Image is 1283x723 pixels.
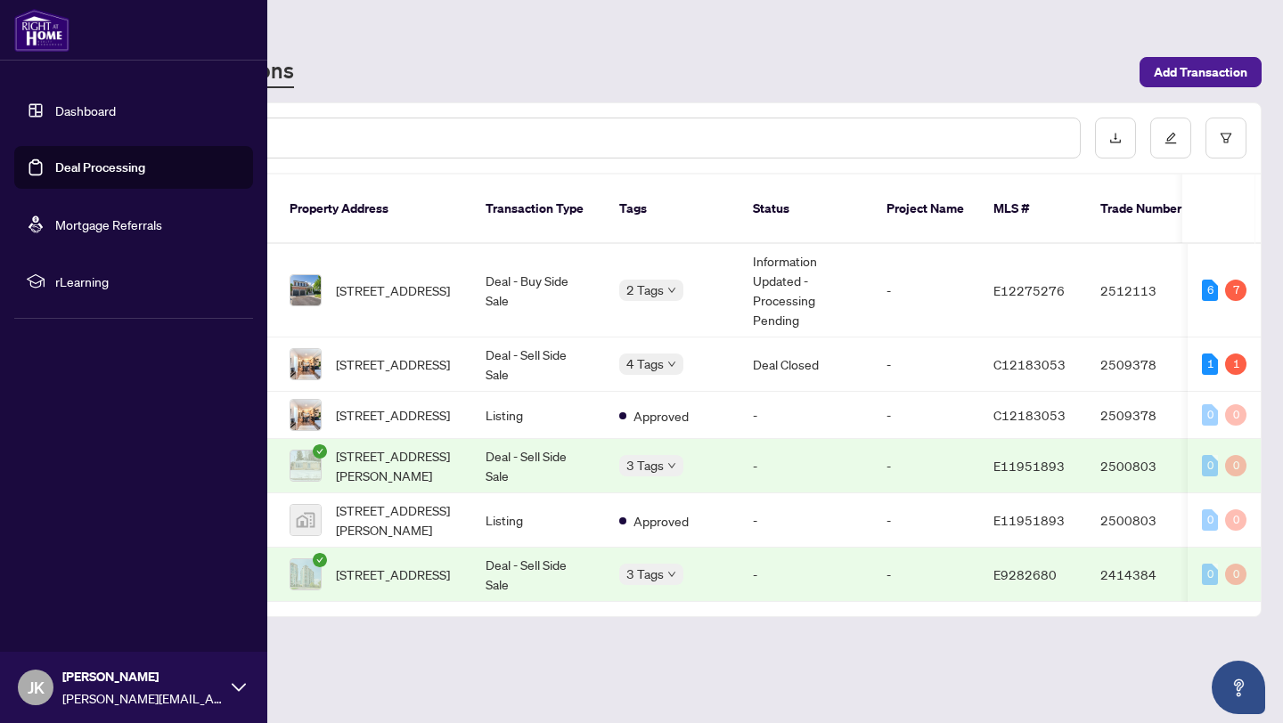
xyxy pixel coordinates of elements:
[1086,337,1211,392] td: 2509378
[290,275,321,305] img: thumbnail-img
[1212,661,1265,714] button: Open asap
[872,548,979,602] td: -
[605,175,739,244] th: Tags
[739,548,872,602] td: -
[1086,175,1211,244] th: Trade Number
[1086,392,1211,439] td: 2509378
[739,175,872,244] th: Status
[1225,564,1246,585] div: 0
[471,493,605,548] td: Listing
[336,565,450,584] span: [STREET_ADDRESS]
[14,9,69,52] img: logo
[275,175,471,244] th: Property Address
[1202,509,1218,531] div: 0
[1205,118,1246,158] button: filter
[471,439,605,493] td: Deal - Sell Side Sale
[626,455,664,475] span: 3 Tags
[336,500,457,540] span: [STREET_ADDRESS][PERSON_NAME]
[471,244,605,337] td: Deal - Buy Side Sale
[626,564,664,584] span: 3 Tags
[1154,58,1247,86] span: Add Transaction
[667,286,676,295] span: down
[626,280,664,300] span: 2 Tags
[993,512,1065,528] span: E11951893
[1140,57,1262,87] button: Add Transaction
[667,360,676,369] span: down
[336,354,450,374] span: [STREET_ADDRESS]
[1202,404,1218,426] div: 0
[28,675,45,700] span: JK
[1225,353,1246,375] div: 1
[290,505,321,535] img: thumbnail-img
[1225,404,1246,426] div: 0
[290,400,321,430] img: thumbnail-img
[979,175,1086,244] th: MLS #
[62,688,223,708] span: [PERSON_NAME][EMAIL_ADDRESS][PERSON_NAME][PERSON_NAME][DOMAIN_NAME]
[55,102,116,118] a: Dashboard
[993,282,1065,298] span: E12275276
[739,439,872,493] td: -
[739,337,872,392] td: Deal Closed
[290,559,321,589] img: thumbnail-img
[471,337,605,392] td: Deal - Sell Side Sale
[993,356,1066,372] span: C12183053
[1109,132,1122,144] span: download
[993,407,1066,423] span: C12183053
[1220,132,1232,144] span: filter
[1202,564,1218,585] div: 0
[1086,548,1211,602] td: 2414384
[872,392,979,439] td: -
[872,244,979,337] td: -
[872,439,979,493] td: -
[633,511,689,531] span: Approved
[1095,118,1136,158] button: download
[1225,455,1246,476] div: 0
[667,461,676,470] span: down
[872,175,979,244] th: Project Name
[55,272,241,291] span: rLearning
[739,244,872,337] td: Information Updated - Processing Pending
[993,458,1065,474] span: E11951893
[1225,280,1246,301] div: 7
[1225,509,1246,531] div: 0
[471,175,605,244] th: Transaction Type
[1086,493,1211,548] td: 2500803
[1202,455,1218,476] div: 0
[55,159,145,175] a: Deal Processing
[62,667,223,686] span: [PERSON_NAME]
[633,406,689,426] span: Approved
[1086,244,1211,337] td: 2512113
[336,280,450,300] span: [STREET_ADDRESS]
[1086,439,1211,493] td: 2500803
[667,570,676,579] span: down
[313,553,327,567] span: check-circle
[336,446,457,485] span: [STREET_ADDRESS][PERSON_NAME]
[55,216,162,232] a: Mortgage Referrals
[1165,132,1177,144] span: edit
[739,493,872,548] td: -
[739,392,872,439] td: -
[313,444,327,459] span: check-circle
[471,548,605,602] td: Deal - Sell Side Sale
[336,405,450,425] span: [STREET_ADDRESS]
[290,349,321,379] img: thumbnail-img
[290,451,321,481] img: thumbnail-img
[626,353,664,374] span: 4 Tags
[471,392,605,439] td: Listing
[993,566,1057,582] span: E9282680
[1150,118,1191,158] button: edit
[1202,353,1218,375] div: 1
[872,337,979,392] td: -
[872,493,979,548] td: -
[1202,280,1218,301] div: 6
